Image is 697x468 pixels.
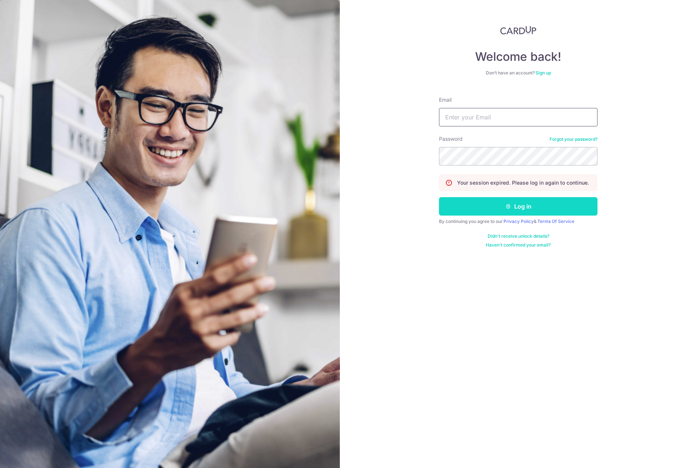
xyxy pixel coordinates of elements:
[536,70,551,76] a: Sign up
[486,242,551,248] a: Haven't confirmed your email?
[439,70,597,76] div: Don’t have an account?
[537,219,574,224] a: Terms Of Service
[439,135,463,143] label: Password
[550,136,597,142] a: Forgot your password?
[439,49,597,64] h4: Welcome back!
[439,197,597,216] button: Log in
[488,233,549,239] a: Didn't receive unlock details?
[439,96,452,104] label: Email
[439,219,597,224] div: By continuing you agree to our &
[439,108,597,126] input: Enter your Email
[503,219,534,224] a: Privacy Policy
[457,179,589,186] p: Your session expired. Please log in again to continue.
[500,26,536,35] img: CardUp Logo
